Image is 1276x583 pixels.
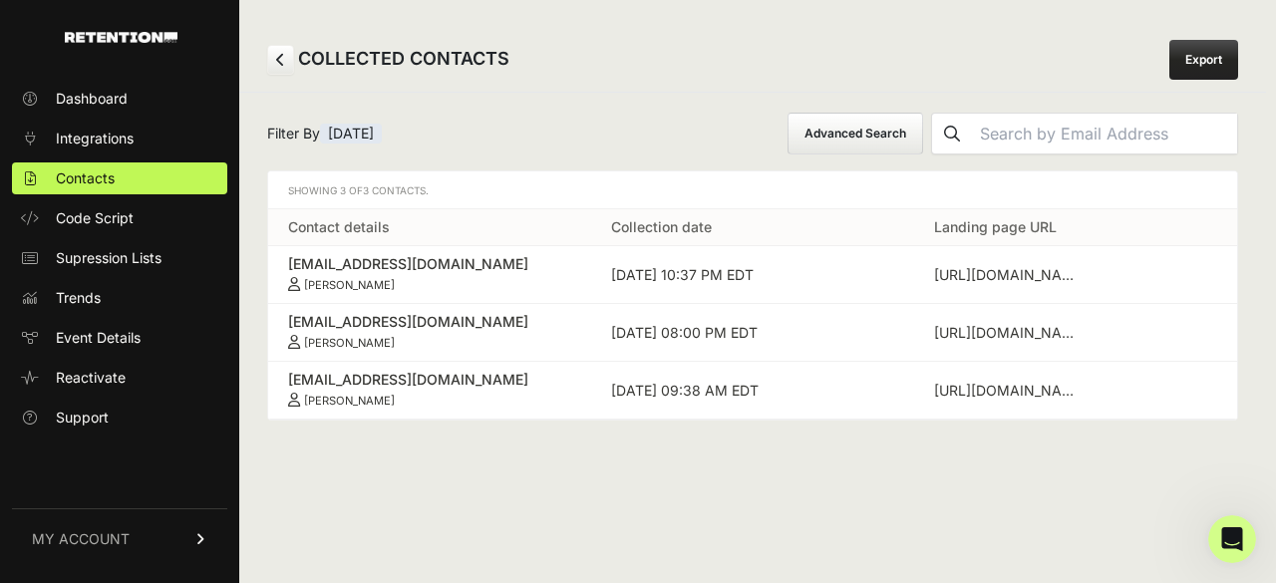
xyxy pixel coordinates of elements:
[56,288,101,308] span: Trends
[288,184,429,196] span: Showing 3 of
[304,394,395,408] small: [PERSON_NAME]
[788,113,923,154] button: Advanced Search
[591,304,914,362] td: [DATE] 08:00 PM EDT
[934,381,1084,401] div: https://ycgfunds.com/
[12,362,227,394] a: Reactivate
[56,208,134,228] span: Code Script
[934,218,1057,235] a: Landing page URL
[12,322,227,354] a: Event Details
[12,402,227,434] a: Support
[12,162,227,194] a: Contacts
[12,83,227,115] a: Dashboard
[288,312,571,332] div: [EMAIL_ADDRESS][DOMAIN_NAME]
[288,312,571,350] a: [EMAIL_ADDRESS][DOMAIN_NAME] [PERSON_NAME]
[1169,40,1238,80] a: Export
[288,218,390,235] a: Contact details
[363,184,429,196] span: 3 Contacts.
[972,114,1237,153] input: Search by Email Address
[934,323,1084,343] div: https://ycginvestments.com/2019-q1-investment-letter-our-investment-strategy/
[32,529,130,549] span: MY ACCOUNT
[12,202,227,234] a: Code Script
[12,242,227,274] a: Supression Lists
[12,282,227,314] a: Trends
[56,89,128,109] span: Dashboard
[591,246,914,304] td: [DATE] 10:37 PM EDT
[288,370,571,408] a: [EMAIL_ADDRESS][DOMAIN_NAME] [PERSON_NAME]
[934,265,1084,285] div: https://ycginvestments.com/strategy/
[56,168,115,188] span: Contacts
[56,368,126,388] span: Reactivate
[288,370,571,390] div: [EMAIL_ADDRESS][DOMAIN_NAME]
[12,123,227,154] a: Integrations
[56,248,161,268] span: Supression Lists
[12,508,227,569] a: MY ACCOUNT
[611,218,712,235] a: Collection date
[320,124,382,144] span: [DATE]
[1208,515,1256,563] iframe: Intercom live chat
[288,254,571,274] div: [EMAIL_ADDRESS][DOMAIN_NAME]
[288,254,571,292] a: [EMAIL_ADDRESS][DOMAIN_NAME] [PERSON_NAME]
[304,278,395,292] small: [PERSON_NAME]
[56,328,141,348] span: Event Details
[267,45,509,75] h2: COLLECTED CONTACTS
[65,32,177,43] img: Retention.com
[56,408,109,428] span: Support
[267,124,382,144] span: Filter By
[304,336,395,350] small: [PERSON_NAME]
[591,362,914,420] td: [DATE] 09:38 AM EDT
[56,129,134,148] span: Integrations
